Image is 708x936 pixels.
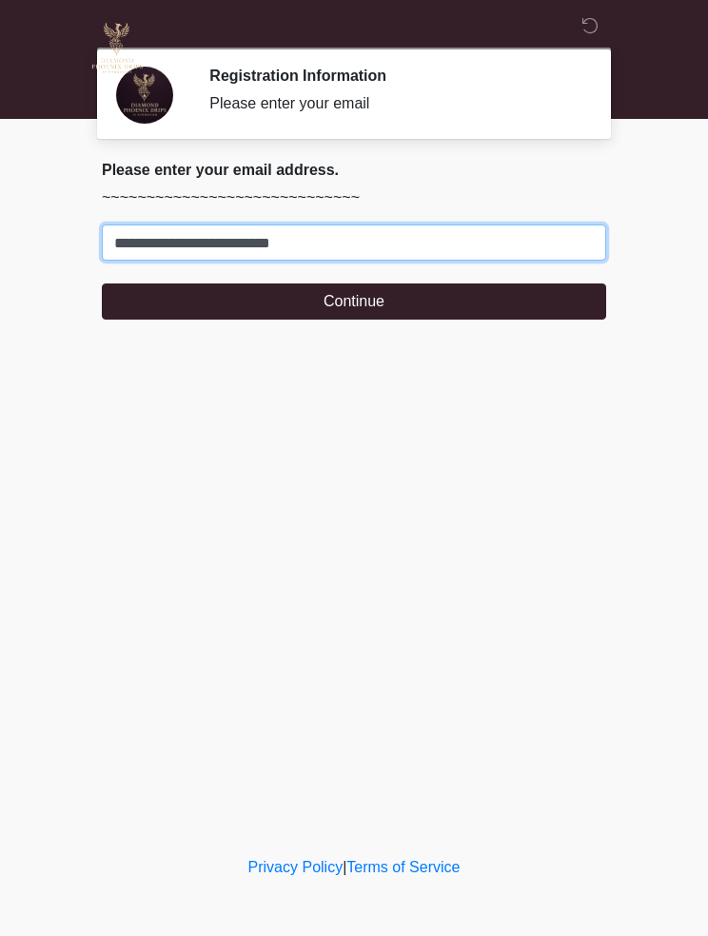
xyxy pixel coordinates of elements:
a: Terms of Service [346,859,460,875]
a: | [343,859,346,875]
div: Please enter your email [209,92,578,115]
a: Privacy Policy [248,859,344,875]
img: Diamond Phoenix Drips IV Hydration Logo [83,14,151,83]
p: ~~~~~~~~~~~~~~~~~~~~~~~~~~~~~ [102,186,606,209]
h2: Please enter your email address. [102,161,606,179]
button: Continue [102,283,606,320]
